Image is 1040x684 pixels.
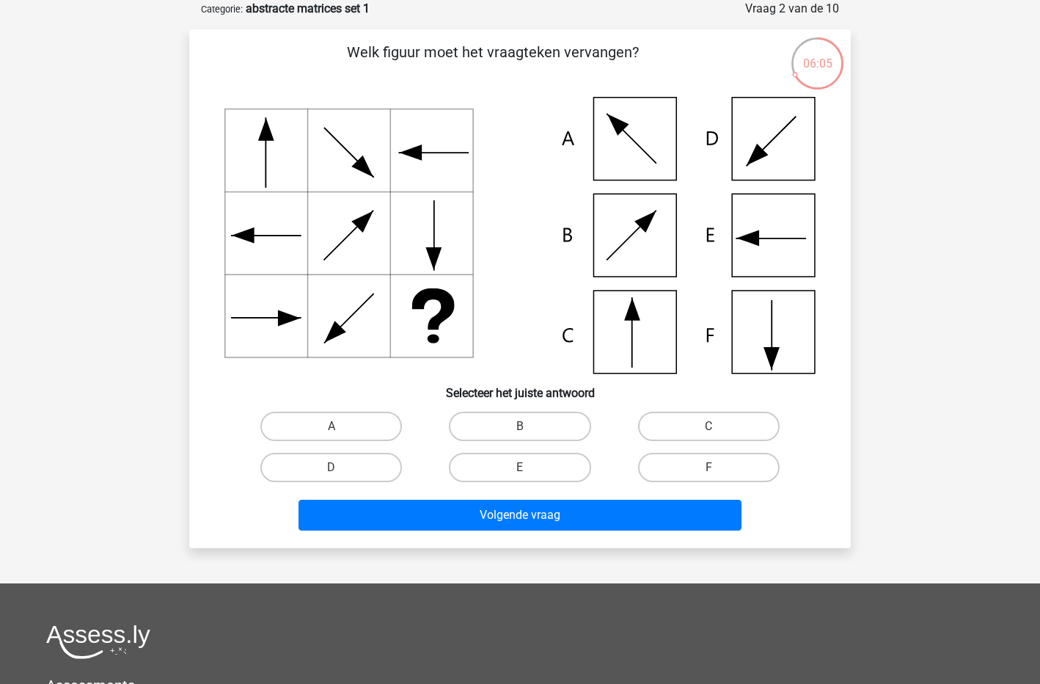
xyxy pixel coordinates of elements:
label: E [449,453,590,482]
label: D [260,453,402,482]
label: F [638,453,780,482]
p: Welk figuur moet het vraagteken vervangen? [213,41,772,85]
h6: Selecteer het juiste antwoord [213,374,827,400]
img: Assessly logo [46,625,150,659]
div: 06:05 [790,36,845,73]
small: Categorie: [201,4,243,15]
label: C [638,412,780,441]
label: B [449,412,590,441]
button: Volgende vraag [299,500,742,531]
label: A [260,412,402,441]
strong: abstracte matrices set 1 [246,1,370,15]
